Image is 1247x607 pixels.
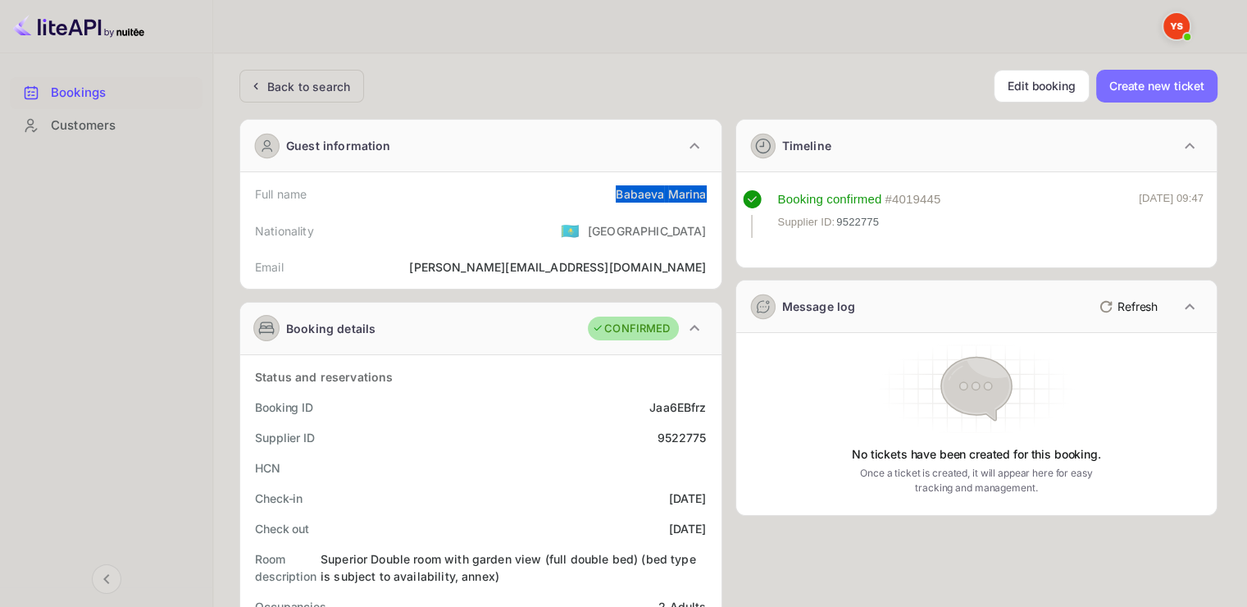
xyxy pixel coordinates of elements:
div: Room description [255,550,321,585]
div: Check-in [255,490,303,507]
div: # 4019445 [885,190,940,209]
div: Nationality [255,222,314,240]
div: HCN [255,459,280,477]
div: Message log [782,298,856,315]
p: No tickets have been created for this booking. [852,446,1101,463]
button: Create new ticket [1096,70,1217,103]
button: Refresh [1090,294,1164,320]
button: Collapse navigation [92,564,121,594]
div: Babaeva Marina [616,185,706,203]
div: Email [255,258,284,276]
div: [DATE] [669,490,707,507]
img: LiteAPI logo [13,13,144,39]
div: Customers [10,110,203,142]
span: United States [561,216,580,245]
img: Yandex Support [1163,13,1190,39]
div: Booking details [286,320,375,337]
div: Jaa6EBfrz [649,399,706,416]
a: Customers [10,110,203,140]
div: Bookings [10,77,203,109]
a: Bookings [10,77,203,107]
span: Supplier ID: [778,214,835,230]
div: [GEOGRAPHIC_DATA] [588,222,707,240]
div: Superior Double room with garden view (full double bed) (bed type is subject to availability, annex) [321,550,707,585]
div: Customers [51,116,194,135]
p: Refresh [1117,298,1158,315]
div: Back to search [267,78,350,95]
div: Status and reservations [255,368,393,386]
span: 9522775 [836,214,879,230]
div: 9522775 [657,429,706,446]
div: Full name [255,185,307,203]
div: Bookings [51,84,194,103]
div: Booking confirmed [778,190,882,209]
div: Booking ID [255,399,313,416]
div: Check out [255,520,309,537]
div: Timeline [782,137,831,154]
div: Guest information [286,137,391,154]
div: CONFIRMED [592,321,670,337]
div: [DATE] [669,520,707,537]
div: Supplier ID [255,429,315,446]
p: Once a ticket is created, it will appear here for easy tracking and management. [848,466,1105,495]
button: Edit booking [994,70,1090,103]
div: [DATE] 09:47 [1139,190,1204,238]
div: [PERSON_NAME][EMAIL_ADDRESS][DOMAIN_NAME] [409,258,706,276]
